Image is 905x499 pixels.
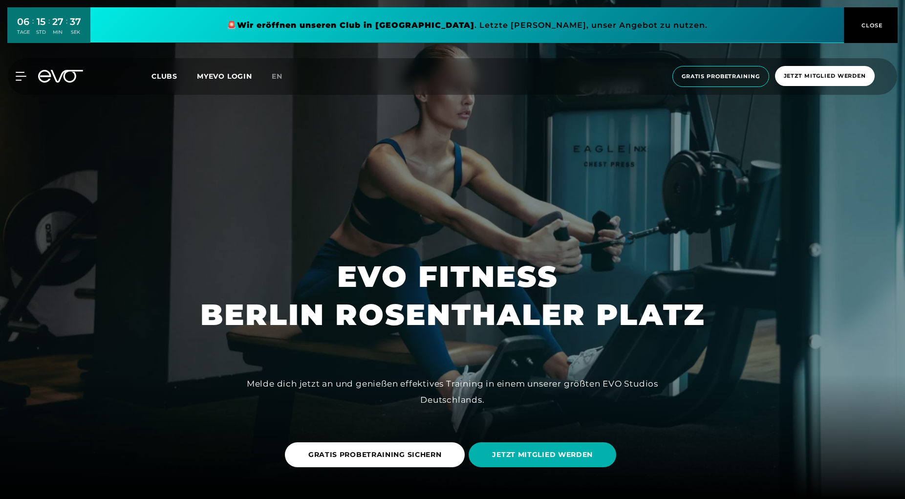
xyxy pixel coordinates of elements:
div: : [66,16,67,42]
span: Jetzt Mitglied werden [784,72,866,80]
div: STD [36,29,46,36]
div: : [48,16,50,42]
h1: EVO FITNESS BERLIN ROSENTHALER PLATZ [200,258,705,334]
div: 27 [52,15,64,29]
span: en [272,72,282,81]
div: TAGE [17,29,30,36]
div: MIN [52,29,64,36]
a: Gratis Probetraining [669,66,772,87]
a: GRATIS PROBETRAINING SICHERN [285,435,469,475]
a: en [272,71,294,82]
span: CLOSE [859,21,883,30]
a: MYEVO LOGIN [197,72,252,81]
div: 06 [17,15,30,29]
div: SEK [70,29,81,36]
span: Clubs [151,72,177,81]
button: CLOSE [844,7,898,43]
div: 15 [36,15,46,29]
span: GRATIS PROBETRAINING SICHERN [308,450,442,460]
a: Jetzt Mitglied werden [772,66,878,87]
span: JETZT MITGLIED WERDEN [492,450,593,460]
a: Clubs [151,71,197,81]
span: Gratis Probetraining [682,72,760,81]
div: : [32,16,34,42]
a: JETZT MITGLIED WERDEN [469,435,620,475]
div: 37 [70,15,81,29]
div: Melde dich jetzt an und genießen effektives Training in einem unserer größten EVO Studios Deutsch... [233,376,672,408]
